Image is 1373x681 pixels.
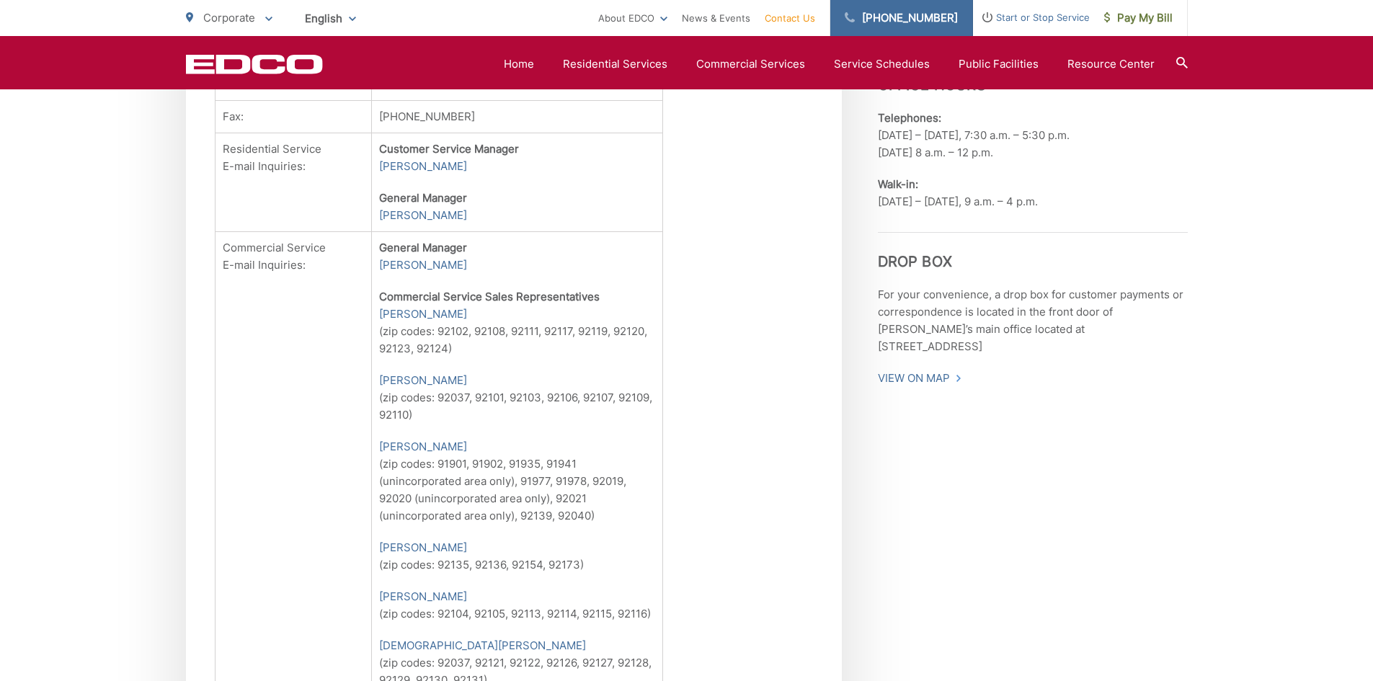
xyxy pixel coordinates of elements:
a: [DEMOGRAPHIC_DATA][PERSON_NAME] [379,637,586,654]
a: EDCD logo. Return to the homepage. [186,54,323,74]
td: Fax: [215,101,372,133]
p: [DATE] – [DATE], 9 a.m. – 4 p.m. [878,176,1188,210]
a: Contact Us [765,9,815,27]
p: [DATE] – [DATE], 7:30 a.m. – 5:30 p.m. [DATE] 8 a.m. – 12 p.m. [878,110,1188,161]
a: [PERSON_NAME] [379,158,467,175]
p: (zip codes: 92135, 92136, 92154, 92173) [379,539,655,574]
span: Corporate [203,11,255,25]
a: Residential Services [563,55,667,73]
a: [PERSON_NAME] [379,306,467,323]
a: [PERSON_NAME] [379,207,467,224]
span: Pay My Bill [1104,9,1173,27]
strong: General Manager [379,191,467,205]
a: [PERSON_NAME] [379,539,467,556]
a: News & Events [682,9,750,27]
a: About EDCO [598,9,667,27]
b: Telephones: [878,111,941,125]
strong: Commercial Service Sales Representatives [379,290,600,303]
a: [PERSON_NAME] [379,438,467,455]
span: English [294,6,367,31]
p: (zip codes: 92104, 92105, 92113, 92114, 92115, 92116) [379,588,655,623]
a: [PERSON_NAME] [379,257,467,274]
strong: Customer Service Manager [379,142,519,156]
a: Home [504,55,534,73]
p: (zip codes: 92102, 92108, 92111, 92117, 92119, 92120, 92123, 92124) [379,288,655,357]
strong: General Manager [379,241,467,254]
h3: Drop Box [878,232,1188,270]
td: [PHONE_NUMBER] [372,101,663,133]
a: [PERSON_NAME] [379,372,467,389]
a: Public Facilities [959,55,1039,73]
a: Service Schedules [834,55,930,73]
a: Resource Center [1067,55,1155,73]
p: (zip codes: 92037, 92101, 92103, 92106, 92107, 92109, 92110) [379,372,655,424]
a: [PERSON_NAME] [379,588,467,605]
td: Residential Service E-mail Inquiries: [215,133,372,232]
b: Walk-in: [878,177,918,191]
a: Commercial Services [696,55,805,73]
a: View On Map [878,370,962,387]
p: For your convenience, a drop box for customer payments or correspondence is located in the front ... [878,286,1188,355]
p: (zip codes: 91901, 91902, 91935, 91941 (unincorporated area only), 91977, 91978, 92019, 92020 (un... [379,438,655,525]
